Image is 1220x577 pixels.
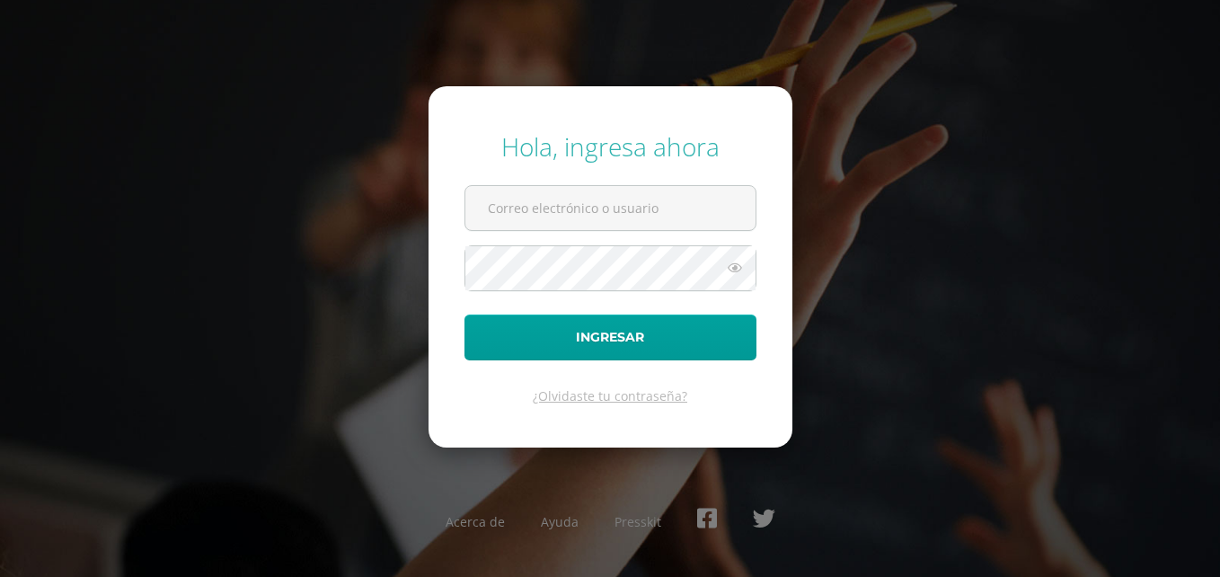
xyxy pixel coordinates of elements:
[464,129,756,164] div: Hola, ingresa ahora
[541,513,579,530] a: Ayuda
[446,513,505,530] a: Acerca de
[464,315,756,360] button: Ingresar
[614,513,661,530] a: Presskit
[465,186,756,230] input: Correo electrónico o usuario
[533,387,687,404] a: ¿Olvidaste tu contraseña?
